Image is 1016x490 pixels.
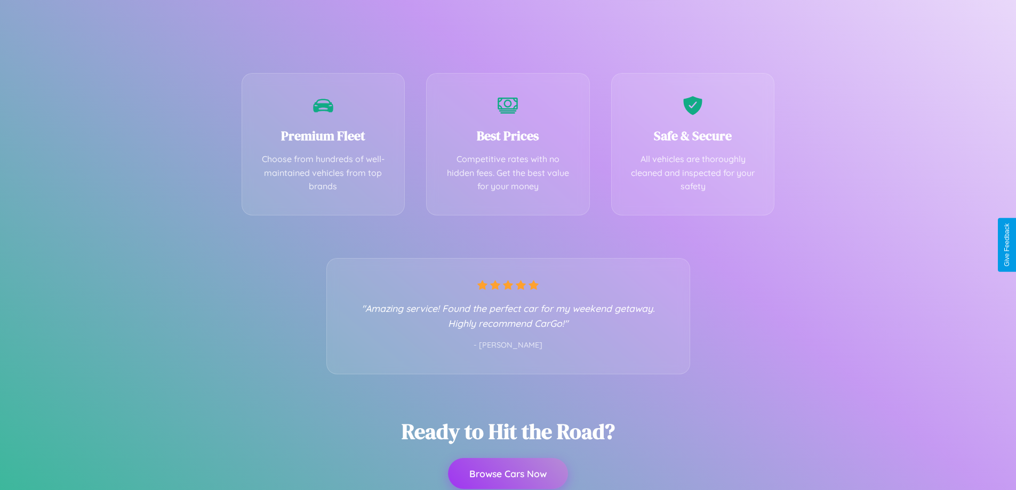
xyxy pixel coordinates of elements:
h2: Ready to Hit the Road? [402,417,615,446]
h3: Safe & Secure [628,127,758,144]
h3: Best Prices [443,127,573,144]
p: Competitive rates with no hidden fees. Get the best value for your money [443,152,573,194]
p: - [PERSON_NAME] [348,339,668,352]
p: All vehicles are thoroughly cleaned and inspected for your safety [628,152,758,194]
button: Browse Cars Now [448,458,568,489]
p: Choose from hundreds of well-maintained vehicles from top brands [258,152,389,194]
div: Give Feedback [1003,223,1011,267]
p: "Amazing service! Found the perfect car for my weekend getaway. Highly recommend CarGo!" [348,301,668,331]
h3: Premium Fleet [258,127,389,144]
